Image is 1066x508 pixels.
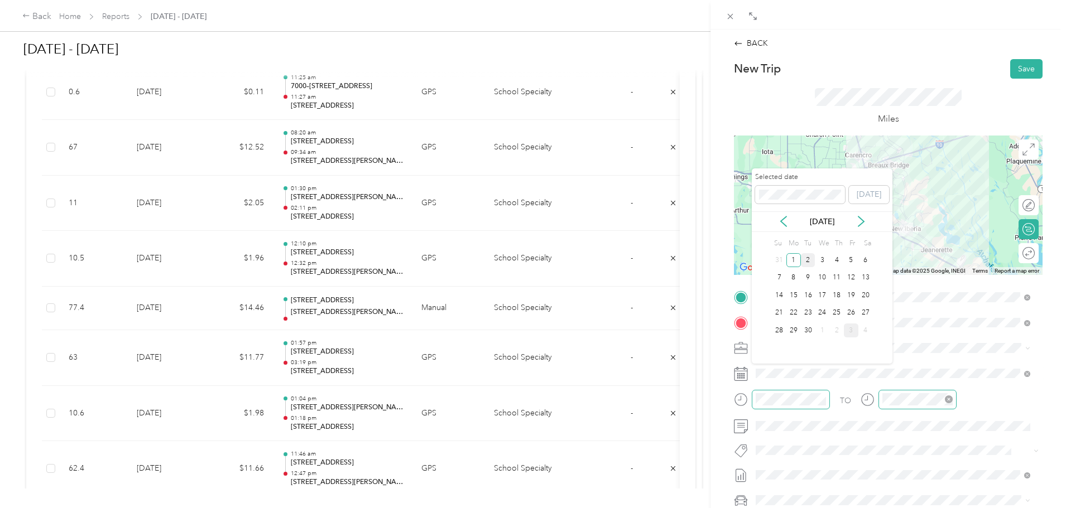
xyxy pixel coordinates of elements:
div: Th [833,236,844,251]
button: Save [1010,59,1043,79]
div: 4 [829,253,844,267]
div: 9 [801,271,815,285]
div: 20 [858,288,873,302]
div: 28 [772,323,786,337]
div: 6 [858,253,873,267]
div: 26 [844,306,858,320]
div: 13 [858,271,873,285]
div: Fr [848,236,858,251]
div: 5 [844,253,858,267]
div: 22 [786,306,801,320]
div: 15 [786,288,801,302]
label: Selected date [755,172,845,182]
p: New Trip [734,61,781,76]
div: 1 [815,323,829,337]
div: 8 [786,271,801,285]
span: close-circle [945,395,953,403]
div: 10 [815,271,829,285]
div: 3 [844,323,858,337]
div: 4 [858,323,873,337]
p: Miles [878,112,899,126]
div: 3 [815,253,829,267]
div: 11 [829,271,844,285]
div: 21 [772,306,786,320]
div: 17 [815,288,829,302]
div: 1 [786,253,801,267]
a: Open this area in Google Maps (opens a new window) [737,260,774,275]
div: Su [772,236,782,251]
div: 16 [801,288,815,302]
div: 23 [801,306,815,320]
span: Map data ©2025 Google, INEGI [888,268,966,274]
div: 7 [772,271,786,285]
div: Tu [803,236,813,251]
div: Mo [786,236,799,251]
div: 12 [844,271,858,285]
div: Sa [862,236,873,251]
div: 2 [829,323,844,337]
a: Report a map error [995,268,1039,274]
img: Google [737,260,774,275]
div: 14 [772,288,786,302]
p: [DATE] [799,216,846,228]
div: We [817,236,829,251]
div: 24 [815,306,829,320]
div: TO [840,395,851,407]
div: 18 [829,288,844,302]
div: 27 [858,306,873,320]
div: 30 [801,323,815,337]
div: 2 [801,253,815,267]
a: Terms (opens in new tab) [972,268,988,274]
div: 25 [829,306,844,320]
iframe: Everlance-gr Chat Button Frame [1003,446,1066,508]
div: BACK [734,37,768,49]
div: 29 [786,323,801,337]
div: 19 [844,288,858,302]
div: 31 [772,253,786,267]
